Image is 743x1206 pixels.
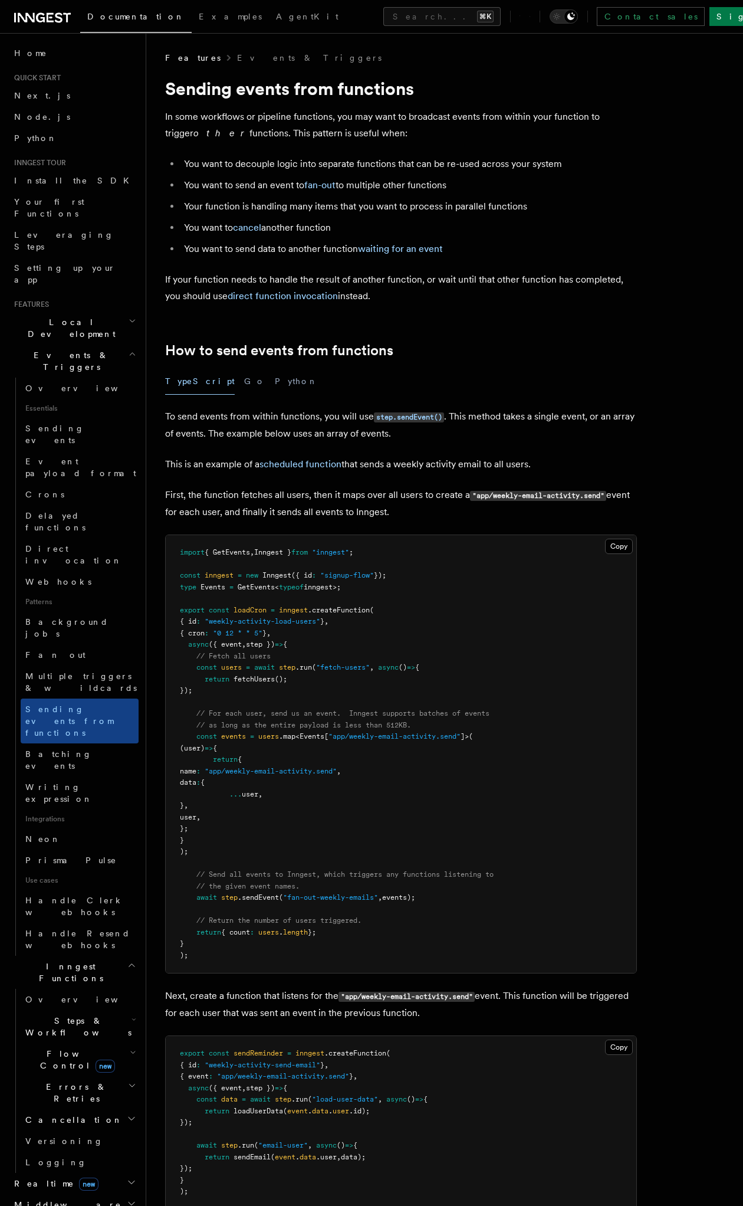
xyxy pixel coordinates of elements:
[21,378,139,399] a: Overview
[205,548,250,556] span: { GetEvents
[9,158,66,168] span: Inngest tour
[233,222,261,233] a: cancel
[312,663,316,671] span: (
[21,1043,139,1076] button: Flow Controlnew
[25,650,86,660] span: Fan out
[254,548,291,556] span: Inngest }
[9,257,139,290] a: Setting up your app
[279,732,295,740] span: .map
[382,893,415,902] span: events);
[295,1049,324,1057] span: inngest
[21,399,139,418] span: Essentials
[205,629,209,637] span: :
[21,1109,139,1130] button: Cancellation
[250,732,254,740] span: =
[283,893,378,902] span: "fan-out-weekly-emails"
[234,675,275,683] span: fetchUsers
[21,699,139,743] a: Sending events from functions
[238,571,242,579] span: =
[14,176,136,185] span: Install the SDK
[337,767,341,775] span: ,
[349,548,353,556] span: ;
[21,505,139,538] a: Delayed functions
[21,592,139,611] span: Patterns
[25,617,109,638] span: Background jobs
[221,663,242,671] span: users
[180,767,196,775] span: name
[415,663,419,671] span: {
[25,834,61,844] span: Neon
[300,732,324,740] span: Events
[287,1049,291,1057] span: =
[312,571,316,579] span: :
[228,290,338,301] a: direct function invocation
[25,856,117,865] span: Prisma Pulse
[200,778,205,786] span: {
[386,1049,390,1057] span: (
[374,412,444,422] code: step.sendEvent()
[324,732,328,740] span: [
[275,675,287,683] span: ();
[312,1095,378,1103] span: "load-user-data"
[213,755,238,763] span: return
[221,1141,238,1149] span: step
[9,42,139,64] a: Home
[349,1072,353,1080] span: }
[221,732,246,740] span: events
[25,749,92,771] span: Batching events
[262,571,291,579] span: Inngest
[283,928,308,936] span: length
[96,1060,115,1073] span: new
[291,1095,308,1103] span: .run
[237,52,382,64] a: Events & Triggers
[250,548,254,556] span: ,
[246,663,250,671] span: =
[295,732,300,740] span: <
[283,1084,287,1092] span: {
[304,179,336,191] a: fan-out
[229,583,234,591] span: =
[196,732,217,740] span: const
[184,801,188,810] span: ,
[320,571,374,579] span: "signup-flow"
[209,640,242,648] span: ({ event
[269,4,346,32] a: AgentKit
[353,1072,357,1080] span: ,
[180,686,192,694] span: });
[21,1048,130,1071] span: Flow Control
[21,850,139,871] a: Prisma Pulse
[21,776,139,810] a: Writing expression
[25,457,136,478] span: Event payload format
[254,1141,258,1149] span: (
[180,1049,205,1057] span: export
[165,109,637,142] p: In some workflows or pipeline functions, you may want to broadcast events from within your functi...
[196,663,217,671] span: const
[358,243,443,254] a: waiting for an event
[242,1084,246,1092] span: ,
[188,1084,209,1092] span: async
[9,961,127,984] span: Inngest Functions
[279,606,308,614] span: inngest
[328,732,461,740] span: "app/weekly-email-activity.send"
[196,617,200,625] span: :
[9,1173,139,1194] button: Realtimenew
[9,345,139,378] button: Events & Triggers
[9,1178,98,1189] span: Realtime
[165,52,221,64] span: Features
[276,12,338,21] span: AgentKit
[234,606,267,614] span: loadCron
[25,929,130,950] span: Handle Resend webhooks
[196,652,271,660] span: // Fetch all users
[415,1095,423,1103] span: =>
[9,349,129,373] span: Events & Triggers
[165,456,637,473] p: This is an example of a that sends a weekly activity email to all users.
[275,640,283,648] span: =>
[80,4,192,33] a: Documentation
[205,617,320,625] span: "weekly-activity-load-users"
[275,1095,291,1103] span: step
[9,127,139,149] a: Python
[21,418,139,451] a: Sending events
[180,177,637,194] li: You want to send an event to to multiple other functions
[407,1095,415,1103] span: ()
[21,923,139,956] a: Handle Resend webhooks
